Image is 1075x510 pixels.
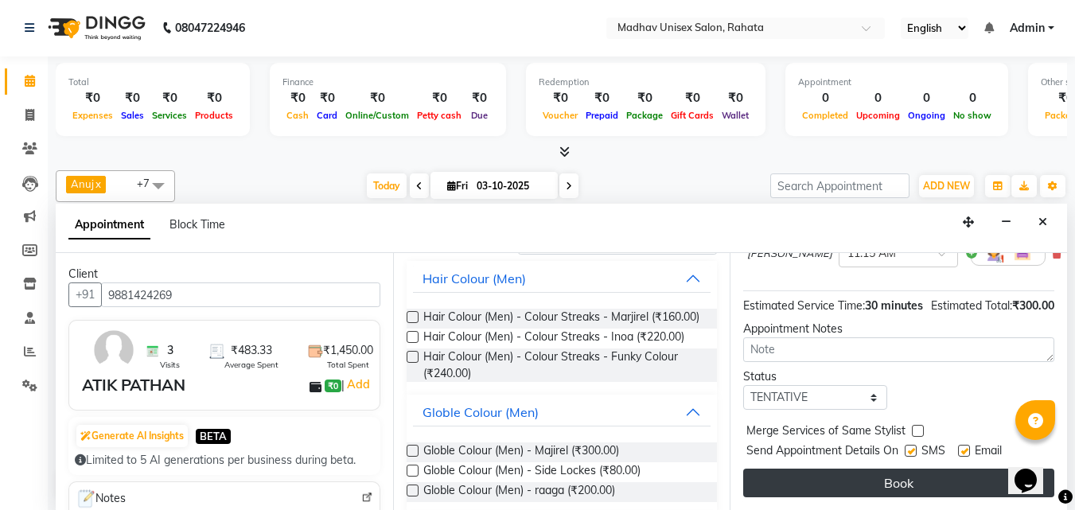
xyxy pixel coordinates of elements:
[325,380,341,392] span: ₹0
[1031,210,1054,235] button: Close
[746,442,898,462] span: Send Appointment Details On
[423,309,699,329] span: Hair Colour (Men) - Colour Streaks - Marjirel (₹160.00)
[1012,298,1054,313] span: ₹300.00
[798,76,995,89] div: Appointment
[41,6,150,50] img: logo
[117,110,148,121] span: Sales
[865,298,923,313] span: 30 minutes
[622,110,667,121] span: Package
[718,110,753,121] span: Wallet
[904,110,949,121] span: Ongoing
[341,375,372,394] span: |
[313,110,341,121] span: Card
[68,266,380,282] div: Client
[68,211,150,239] span: Appointment
[975,442,1002,462] span: Email
[539,89,582,107] div: ₹0
[667,110,718,121] span: Gift Cards
[82,373,185,397] div: ATIK PATHAN
[76,425,188,447] button: Generate AI Insights
[160,359,180,371] span: Visits
[413,89,465,107] div: ₹0
[148,110,191,121] span: Services
[582,110,622,121] span: Prepaid
[904,89,949,107] div: 0
[367,173,407,198] span: Today
[667,89,718,107] div: ₹0
[931,298,1012,313] span: Estimated Total:
[137,177,162,189] span: +7
[413,110,465,121] span: Petty cash
[770,173,909,198] input: Search Appointment
[68,89,117,107] div: ₹0
[949,89,995,107] div: 0
[282,110,313,121] span: Cash
[852,89,904,107] div: 0
[443,180,472,192] span: Fri
[465,89,493,107] div: ₹0
[1008,446,1059,494] iframe: chat widget
[75,452,374,469] div: Limited to 5 AI generations per business during beta.
[949,110,995,121] span: No show
[798,110,852,121] span: Completed
[984,243,1003,263] img: Hairdresser.png
[327,359,369,371] span: Total Spent
[718,89,753,107] div: ₹0
[91,327,137,373] img: avatar
[341,89,413,107] div: ₹0
[68,282,102,307] button: +91
[1013,243,1032,263] img: Interior.png
[423,403,539,422] div: Globle Colour (Men)
[191,110,237,121] span: Products
[101,282,380,307] input: Search by Name/Mobile/Email/Code
[423,348,705,382] span: Hair Colour (Men) - Colour Streaks - Funky Colour (₹240.00)
[313,89,341,107] div: ₹0
[467,110,492,121] span: Due
[746,422,906,442] span: Merge Services of Same Stylist
[231,342,272,359] span: ₹483.33
[413,264,711,293] button: Hair Colour (Men)
[423,482,615,502] span: Globle Colour (Men) - raaga (₹200.00)
[852,110,904,121] span: Upcoming
[341,110,413,121] span: Online/Custom
[169,217,225,232] span: Block Time
[798,89,852,107] div: 0
[167,342,173,359] span: 3
[582,89,622,107] div: ₹0
[423,462,641,482] span: Globle Colour (Men) - Side Lockes (₹80.00)
[423,269,526,288] div: Hair Colour (Men)
[423,442,619,462] span: Globle Colour (Men) - Majirel (₹300.00)
[921,442,945,462] span: SMS
[224,359,278,371] span: Average Spent
[743,469,1054,497] button: Book
[196,429,231,444] span: BETA
[148,89,191,107] div: ₹0
[94,177,101,190] a: x
[282,89,313,107] div: ₹0
[117,89,148,107] div: ₹0
[68,76,237,89] div: Total
[919,175,974,197] button: ADD NEW
[539,76,753,89] div: Redemption
[743,321,1054,337] div: Appointment Notes
[472,174,551,198] input: 2025-10-03
[413,398,711,426] button: Globle Colour (Men)
[423,329,684,348] span: Hair Colour (Men) - Colour Streaks - Inoa (₹220.00)
[622,89,667,107] div: ₹0
[282,76,493,89] div: Finance
[923,180,970,192] span: ADD NEW
[71,177,94,190] span: Anuj
[539,110,582,121] span: Voucher
[743,298,865,313] span: Estimated Service Time:
[323,342,373,359] span: ₹1,450.00
[747,246,832,262] span: [PERSON_NAME]
[743,368,886,385] div: Status
[76,489,126,509] span: Notes
[1010,20,1045,37] span: Admin
[191,89,237,107] div: ₹0
[175,6,245,50] b: 08047224946
[68,110,117,121] span: Expenses
[345,375,372,394] a: Add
